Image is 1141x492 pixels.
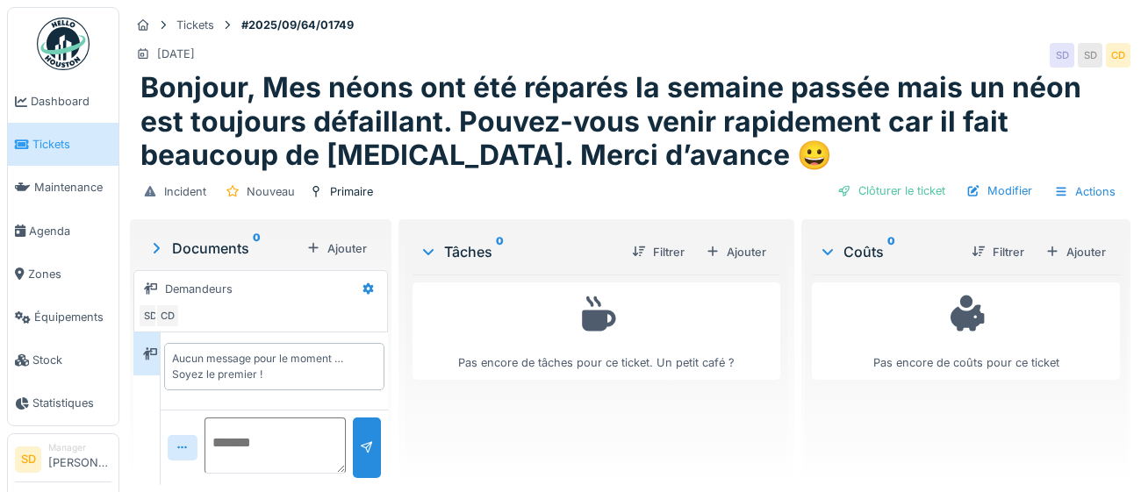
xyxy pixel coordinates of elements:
[8,166,118,209] a: Maintenance
[8,339,118,381] a: Stock
[32,136,111,153] span: Tickets
[37,18,90,70] img: Badge_color-CXgf-gQk.svg
[1050,43,1074,68] div: SD
[48,441,111,454] div: Manager
[147,238,299,259] div: Documents
[247,183,295,200] div: Nouveau
[965,240,1031,264] div: Filtrer
[1038,240,1113,264] div: Ajouter
[8,296,118,339] a: Équipements
[330,183,373,200] div: Primaire
[625,240,692,264] div: Filtrer
[8,381,118,424] a: Statistiques
[1046,179,1123,204] div: Actions
[34,179,111,196] span: Maintenance
[887,241,895,262] sup: 0
[8,123,118,166] a: Tickets
[823,290,1109,372] div: Pas encore de coûts pour ce ticket
[157,46,195,62] div: [DATE]
[172,351,377,382] div: Aucun message pour le moment … Soyez le premier !
[31,93,111,110] span: Dashboard
[959,179,1039,203] div: Modifier
[496,241,504,262] sup: 0
[155,303,180,328] div: CD
[8,253,118,296] a: Zones
[15,446,41,473] li: SD
[424,290,769,372] div: Pas encore de tâches pour ce ticket. Un petit café ?
[28,266,111,282] span: Zones
[1106,43,1130,68] div: CD
[34,309,111,325] span: Équipements
[48,441,111,479] li: [PERSON_NAME]
[420,241,618,262] div: Tâches
[32,352,111,368] span: Stock
[138,303,162,328] div: SD
[8,80,118,123] a: Dashboard
[164,183,206,200] div: Incident
[15,441,111,483] a: SD Manager[PERSON_NAME]
[253,238,261,259] sup: 0
[165,281,233,297] div: Demandeurs
[8,210,118,253] a: Agenda
[140,71,1120,172] h1: Bonjour, Mes néons ont été réparés la semaine passée mais un néon est toujours défaillant. Pouvez...
[819,241,958,262] div: Coûts
[32,395,111,411] span: Statistiques
[234,17,361,33] strong: #2025/09/64/01749
[699,240,773,264] div: Ajouter
[176,17,214,33] div: Tickets
[830,179,952,203] div: Clôturer le ticket
[1078,43,1102,68] div: SD
[29,223,111,239] span: Agenda
[299,237,374,260] div: Ajouter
